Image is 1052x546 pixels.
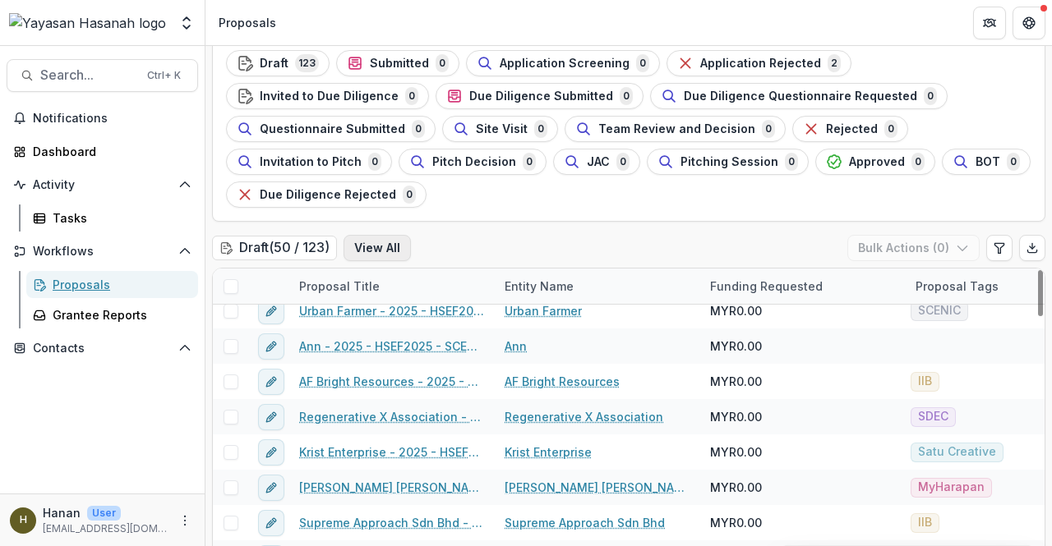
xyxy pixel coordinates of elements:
[828,54,841,72] span: 2
[289,268,495,304] div: Proposal Title
[7,238,198,264] button: Open Workflows
[710,373,762,390] span: MYR0.00
[436,54,449,72] span: 0
[1007,153,1020,171] span: 0
[260,122,405,136] span: Questionnaire Submitted
[26,301,198,328] a: Grantee Reports
[476,122,528,136] span: Site Visit
[258,369,284,395] button: edit
[495,268,700,304] div: Entity Name
[505,479,690,496] a: [PERSON_NAME] [PERSON_NAME] BIN CHE [PERSON_NAME]
[553,149,640,175] button: JAC0
[299,337,485,355] a: Ann - 2025 - HSEF2025 - SCENIC (1)
[53,306,185,323] div: Grantee Reports
[1013,7,1045,39] button: Get Help
[598,122,755,136] span: Team Review and Decision
[986,235,1013,261] button: Edit table settings
[792,116,908,142] button: Rejected0
[299,302,485,319] a: Urban Farmer - 2025 - HSEF2025 - SCENIC
[299,443,485,461] a: Krist Enterprise - 2025 - HSEF2025 - Satu Creative
[370,57,429,71] span: Submitted
[258,475,284,501] button: edit
[505,337,527,355] a: Ann
[40,67,137,83] span: Search...
[681,155,778,169] span: Pitching Session
[295,54,319,72] span: 123
[505,514,665,531] a: Supreme Approach Sdn Bhd
[826,122,878,136] span: Rejected
[587,155,610,169] span: JAC
[710,514,762,531] span: MYR0.00
[260,89,399,103] span: Invited to Due Diligence
[442,116,558,142] button: Site Visit0
[399,149,547,175] button: Pitch Decision0
[523,153,536,171] span: 0
[226,181,427,208] button: Due Diligence Rejected0
[505,302,582,319] a: Urban Farmer
[700,57,821,71] span: Application Rejected
[368,153,381,171] span: 0
[258,439,284,466] button: edit
[710,479,762,496] span: MYR0.00
[43,504,81,521] p: Hanan
[942,149,1031,175] button: BOT0
[1019,235,1045,261] button: Export table data
[258,333,284,360] button: edit
[684,89,917,103] span: Due Diligence Questionnaire Requested
[534,120,547,138] span: 0
[9,13,166,33] img: Yayasan Hasanah logo
[924,87,937,105] span: 0
[344,235,411,261] button: View All
[53,276,185,293] div: Proposals
[667,50,851,76] button: Application Rejected2
[226,116,436,142] button: Questionnaire Submitted0
[906,278,1008,295] div: Proposal Tags
[911,153,925,171] span: 0
[616,153,630,171] span: 0
[785,153,798,171] span: 0
[144,67,184,85] div: Ctrl + K
[289,278,390,295] div: Proposal Title
[710,443,762,461] span: MYR0.00
[258,298,284,324] button: edit
[700,268,906,304] div: Funding Requested
[650,83,948,109] button: Due Diligence Questionnaire Requested0
[87,506,121,521] p: User
[226,50,330,76] button: Draft123
[175,7,198,39] button: Open entity switcher
[403,186,416,204] span: 0
[405,87,418,105] span: 0
[336,50,459,76] button: Submitted0
[26,271,198,298] a: Proposals
[212,236,337,259] h2: Draft ( 50 / 123 )
[710,337,762,355] span: MYR0.00
[412,120,425,138] span: 0
[7,335,198,361] button: Open Contacts
[299,373,485,390] a: AF Bright Resources - 2025 - HSEF2025 - Iskandar Investment Berhad
[7,138,198,165] a: Dashboard
[762,120,775,138] span: 0
[7,59,198,92] button: Search...
[43,521,168,536] p: [EMAIL_ADDRESS][DOMAIN_NAME]
[226,149,392,175] button: Invitation to Pitch0
[710,302,762,319] span: MYR0.00
[258,510,284,536] button: edit
[33,143,185,160] div: Dashboard
[700,278,833,295] div: Funding Requested
[505,373,620,390] a: AF Bright Resources
[495,278,584,295] div: Entity Name
[53,209,185,227] div: Tasks
[505,408,663,425] a: Regenerative X Association
[500,57,630,71] span: Application Screening
[849,155,905,169] span: Approved
[260,188,396,202] span: Due Diligence Rejected
[26,204,198,232] a: Tasks
[33,245,172,259] span: Workflows
[219,14,276,31] div: Proposals
[226,83,429,109] button: Invited to Due Diligence0
[505,443,592,461] a: Krist Enterprise
[436,83,644,109] button: Due Diligence Submitted0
